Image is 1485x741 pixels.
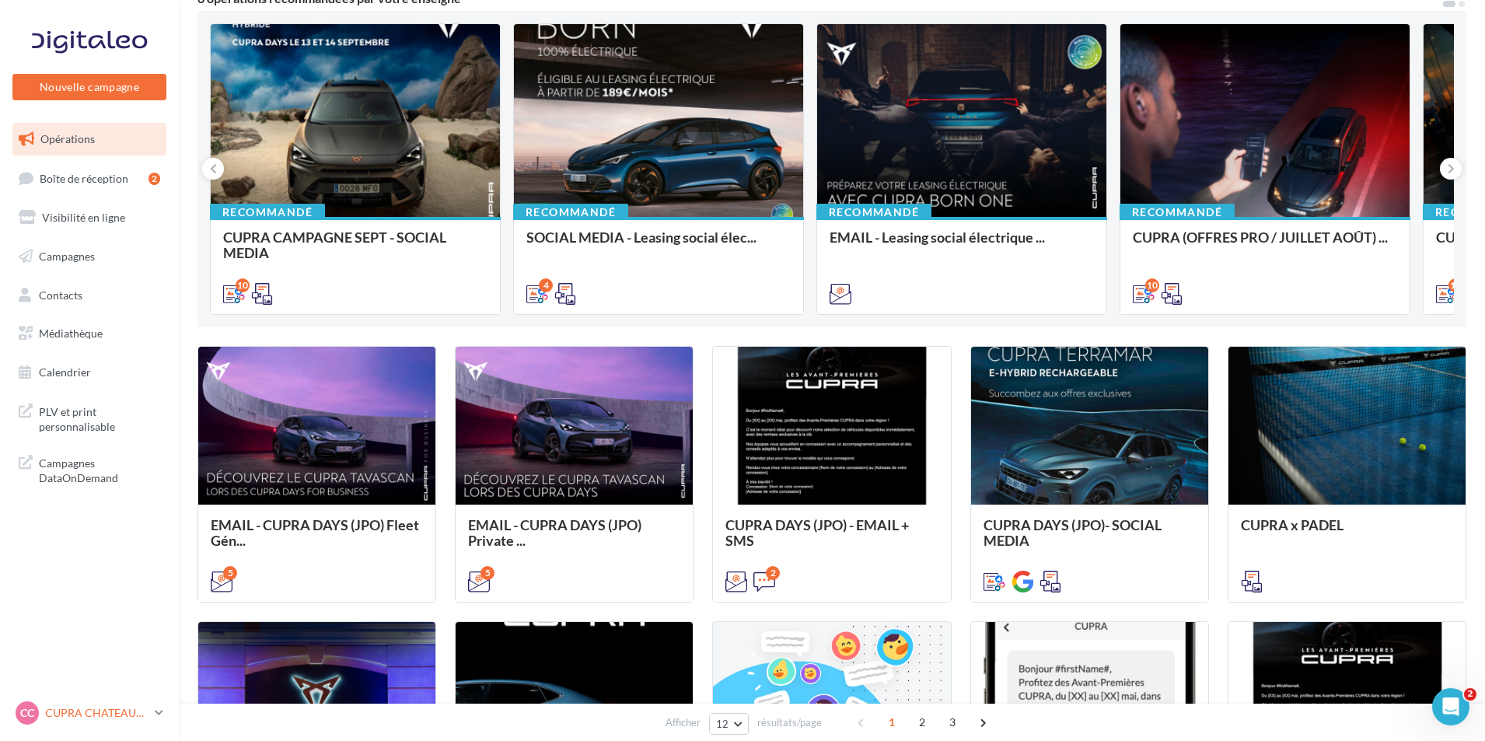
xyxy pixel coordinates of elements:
[9,240,169,273] a: Campagnes
[1241,516,1343,533] span: CUPRA x PADEL
[910,710,935,735] span: 2
[1464,688,1476,701] span: 2
[12,74,166,100] button: Nouvelle campagne
[39,401,160,435] span: PLV et print personnalisable
[9,446,169,492] a: Campagnes DataOnDemand
[666,715,701,730] span: Afficher
[40,171,128,184] span: Boîte de réception
[20,705,34,721] span: CC
[223,566,237,580] div: 5
[513,204,628,221] div: Recommandé
[9,162,169,195] a: Boîte de réception2
[1145,278,1159,292] div: 10
[42,211,125,224] span: Visibilité en ligne
[766,566,780,580] div: 2
[940,710,965,735] span: 3
[12,698,166,728] a: CC CUPRA CHATEAUROUX
[984,516,1162,549] span: CUPRA DAYS (JPO)- SOCIAL MEDIA
[39,453,160,486] span: Campagnes DataOnDemand
[9,317,169,350] a: Médiathèque
[223,229,446,261] span: CUPRA CAMPAGNE SEPT - SOCIAL MEDIA
[830,229,1045,246] span: EMAIL - Leasing social électrique ...
[9,201,169,234] a: Visibilité en ligne
[468,516,641,549] span: EMAIL - CUPRA DAYS (JPO) Private ...
[1120,204,1235,221] div: Recommandé
[879,710,904,735] span: 1
[9,123,169,156] a: Opérations
[539,278,553,292] div: 4
[211,516,419,549] span: EMAIL - CUPRA DAYS (JPO) Fleet Gén...
[480,566,494,580] div: 5
[39,250,95,263] span: Campagnes
[9,279,169,312] a: Contacts
[45,705,148,721] p: CUPRA CHATEAUROUX
[1432,688,1469,725] iframe: Intercom live chat
[1133,229,1388,246] span: CUPRA (OFFRES PRO / JUILLET AOÛT) ...
[725,516,909,549] span: CUPRA DAYS (JPO) - EMAIL + SMS
[816,204,931,221] div: Recommandé
[9,356,169,389] a: Calendrier
[1448,278,1462,292] div: 11
[709,713,749,735] button: 12
[526,229,756,246] span: SOCIAL MEDIA - Leasing social élec...
[9,395,169,441] a: PLV et print personnalisable
[40,132,95,145] span: Opérations
[757,715,822,730] span: résultats/page
[210,204,325,221] div: Recommandé
[39,288,82,301] span: Contacts
[148,173,160,185] div: 2
[236,278,250,292] div: 10
[39,327,103,340] span: Médiathèque
[716,718,729,730] span: 12
[39,365,91,379] span: Calendrier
